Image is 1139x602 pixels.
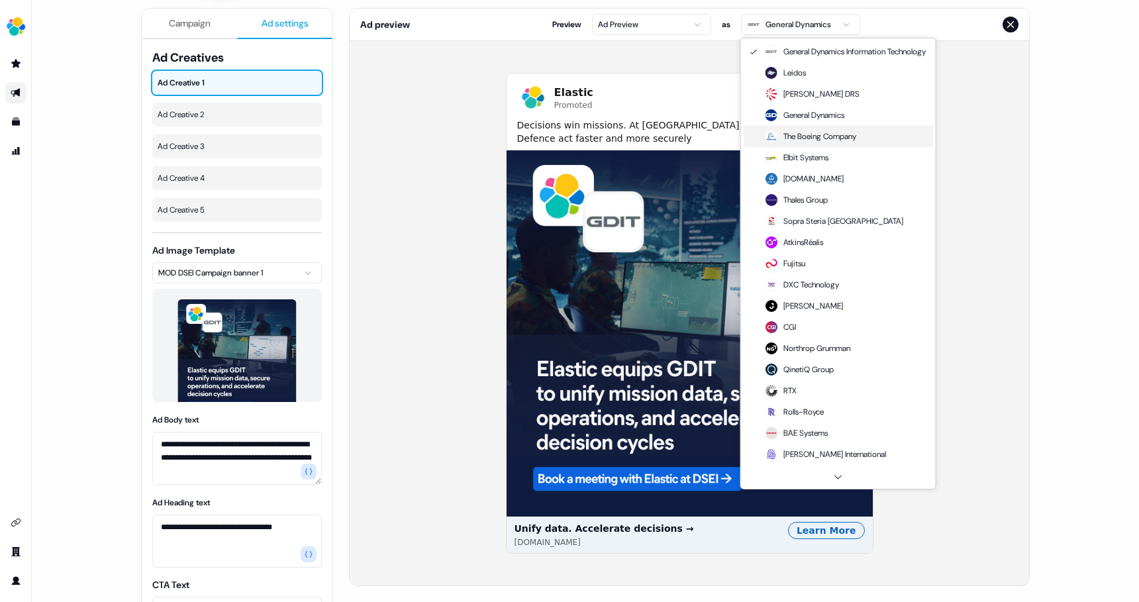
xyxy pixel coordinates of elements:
[765,278,839,291] div: DXC Technology
[765,448,886,461] div: [PERSON_NAME] International
[765,45,926,58] div: General Dynamics Information Technology
[765,257,805,270] div: Fujitsu
[765,321,796,334] div: CGI
[765,384,797,397] div: RTX
[765,66,806,79] div: Leidos
[765,405,824,419] div: Rolls-Royce
[765,193,828,207] div: Thales Group
[765,363,834,376] div: QinetiQ Group
[765,151,828,164] div: Elbit Systems
[765,299,843,313] div: [PERSON_NAME]
[765,236,823,249] div: AtkinsRéalis
[765,87,860,101] div: [PERSON_NAME] DRS
[765,109,844,122] div: General Dynamics
[765,426,828,440] div: BAE Systems
[765,172,844,185] div: [DOMAIN_NAME]
[765,215,903,228] div: Sopra Steria [GEOGRAPHIC_DATA]
[765,342,850,355] div: Northrop Grumman
[765,130,856,143] div: The Boeing Company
